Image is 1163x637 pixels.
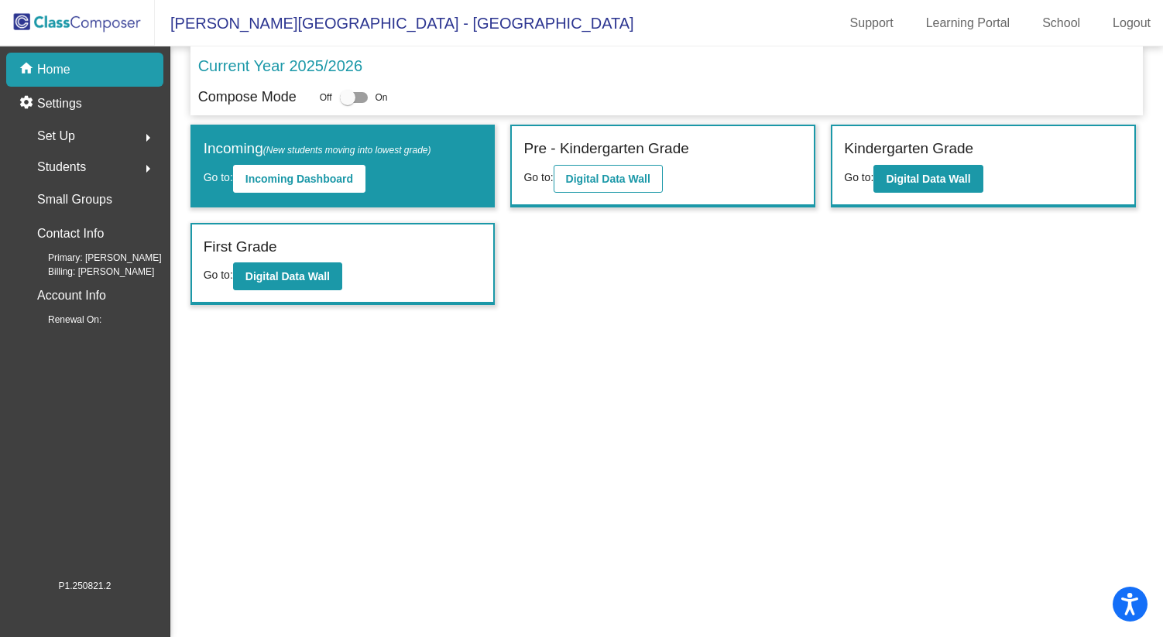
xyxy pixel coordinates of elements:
b: Digital Data Wall [886,173,970,185]
mat-icon: home [19,60,37,79]
p: Home [37,60,70,79]
span: Students [37,156,86,178]
span: Go to: [844,171,873,183]
span: [PERSON_NAME][GEOGRAPHIC_DATA] - [GEOGRAPHIC_DATA] [155,11,634,36]
mat-icon: settings [19,94,37,113]
p: Settings [37,94,82,113]
span: On [376,91,388,104]
button: Digital Data Wall [873,165,983,193]
b: Digital Data Wall [566,173,650,185]
button: Digital Data Wall [233,262,342,290]
a: Support [838,11,906,36]
b: Digital Data Wall [245,270,330,283]
span: Primary: [PERSON_NAME] [23,251,162,265]
p: Contact Info [37,223,104,245]
span: Go to: [523,171,553,183]
label: Incoming [204,138,431,160]
span: Set Up [37,125,75,147]
mat-icon: arrow_right [139,159,157,178]
label: First Grade [204,236,277,259]
span: Billing: [PERSON_NAME] [23,265,154,279]
span: Go to: [204,171,233,183]
p: Current Year 2025/2026 [198,54,362,77]
p: Account Info [37,285,106,307]
a: Logout [1100,11,1163,36]
button: Incoming Dashboard [233,165,365,193]
p: Compose Mode [198,87,297,108]
span: (New students moving into lowest grade) [263,145,431,156]
label: Kindergarten Grade [844,138,973,160]
a: Learning Portal [914,11,1023,36]
label: Pre - Kindergarten Grade [523,138,688,160]
p: Small Groups [37,189,112,211]
mat-icon: arrow_right [139,128,157,147]
span: Renewal On: [23,313,101,327]
span: Off [320,91,332,104]
b: Incoming Dashboard [245,173,353,185]
a: School [1030,11,1093,36]
span: Go to: [204,269,233,281]
button: Digital Data Wall [554,165,663,193]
